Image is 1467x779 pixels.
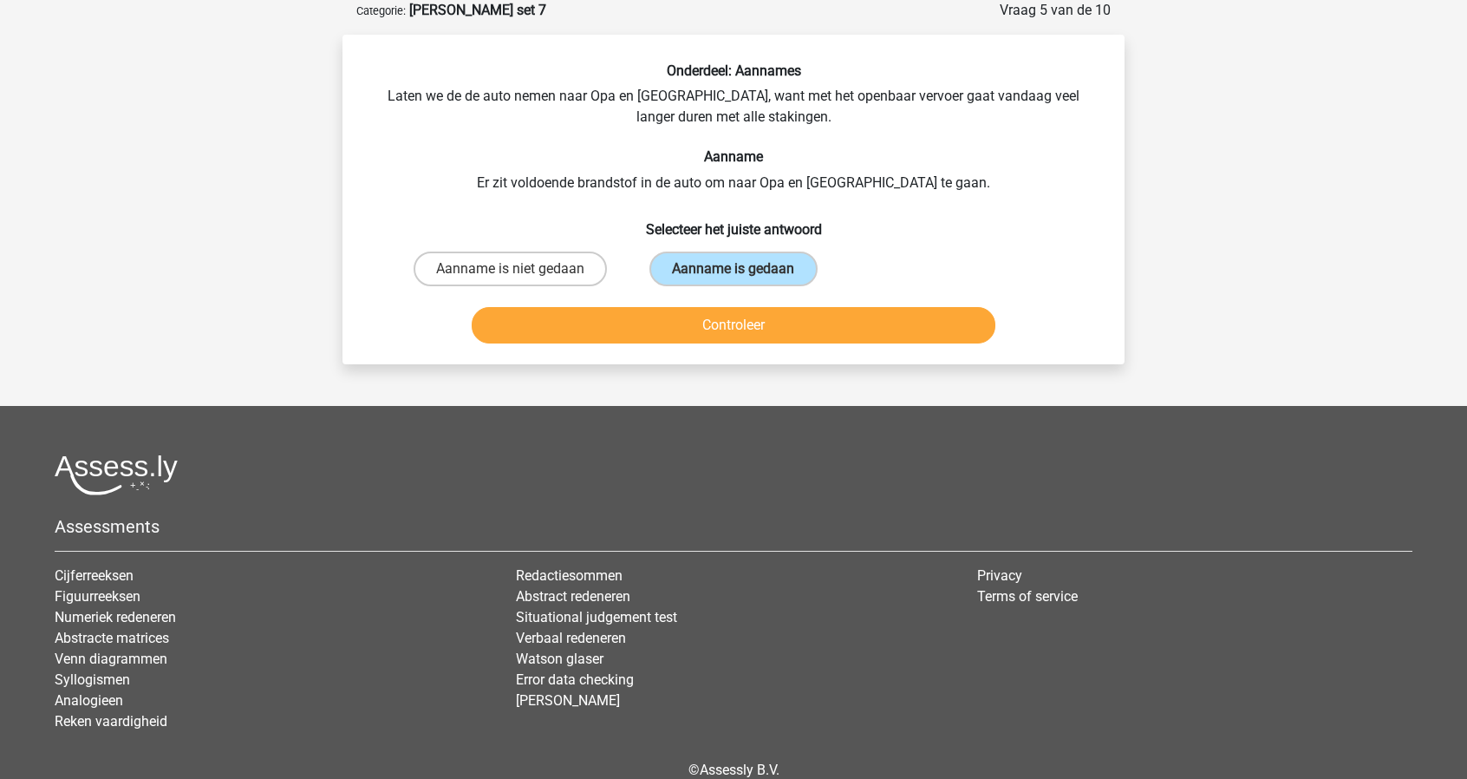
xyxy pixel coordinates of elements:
a: Reken vaardigheid [55,713,167,730]
label: Aanname is niet gedaan [414,252,607,286]
a: Abstract redeneren [516,588,630,605]
a: Syllogismen [55,671,130,688]
a: Analogieen [55,692,123,709]
a: Venn diagrammen [55,651,167,667]
small: Categorie: [356,4,406,17]
div: Laten we de de auto nemen naar Opa en [GEOGRAPHIC_DATA], want met het openbaar vervoer gaat vanda... [349,62,1118,350]
h6: Selecteer het juiste antwoord [370,207,1097,238]
a: [PERSON_NAME] [516,692,620,709]
a: Situational judgement test [516,609,677,625]
strong: [PERSON_NAME] set 7 [409,2,546,18]
a: Abstracte matrices [55,630,169,646]
a: Terms of service [977,588,1078,605]
a: Figuurreeksen [55,588,140,605]
a: Watson glaser [516,651,603,667]
a: Numeriek redeneren [55,609,176,625]
a: Privacy [977,567,1022,584]
label: Aanname is gedaan [649,252,817,286]
a: Assessly B.V. [700,762,779,778]
button: Controleer [472,307,996,344]
a: Error data checking [516,671,634,688]
a: Cijferreeksen [55,567,134,584]
a: Verbaal redeneren [516,630,626,646]
h6: Onderdeel: Aannames [370,62,1097,79]
a: Redactiesommen [516,567,623,584]
img: Assessly logo [55,455,178,495]
h5: Assessments [55,516,1412,537]
h6: Aanname [370,148,1097,165]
